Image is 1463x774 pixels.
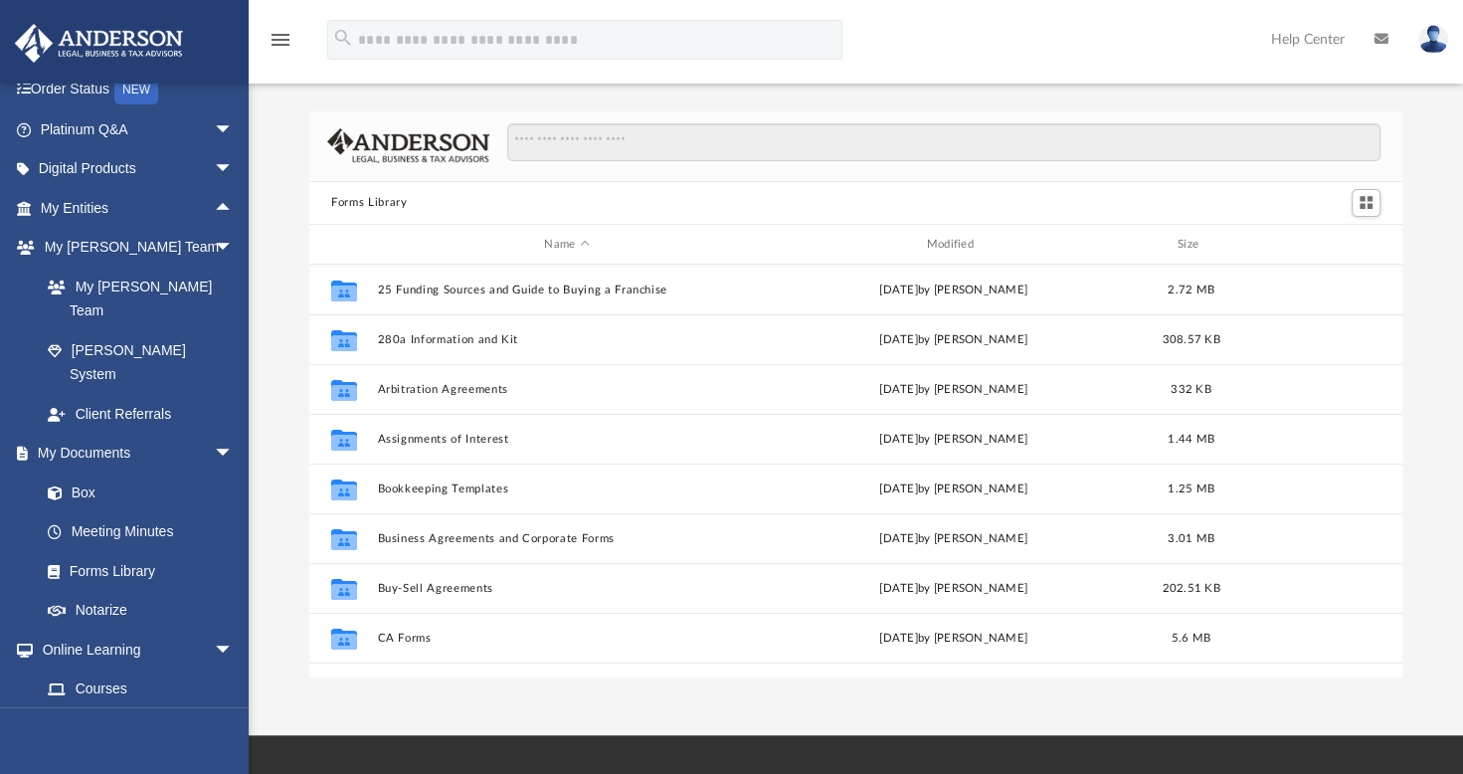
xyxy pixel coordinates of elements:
[765,431,1143,449] div: [DATE] by [PERSON_NAME]
[1418,25,1448,54] img: User Pic
[1162,583,1219,594] span: 202.51 KB
[9,24,189,63] img: Anderson Advisors Platinum Portal
[1352,189,1381,217] button: Switch to Grid View
[1168,285,1214,295] span: 2.72 MB
[28,330,254,394] a: [PERSON_NAME] System
[28,394,254,434] a: Client Referrals
[309,265,1402,677] div: grid
[214,149,254,190] span: arrow_drop_down
[14,70,264,110] a: Order StatusNEW
[765,331,1143,349] div: [DATE] by [PERSON_NAME]
[214,630,254,671] span: arrow_drop_down
[14,149,264,189] a: Digital Productsarrow_drop_down
[1168,484,1214,494] span: 1.25 MB
[214,188,254,229] span: arrow_drop_up
[28,512,254,552] a: Meeting Minutes
[214,434,254,475] span: arrow_drop_down
[214,228,254,269] span: arrow_drop_down
[765,530,1143,548] div: [DATE] by [PERSON_NAME]
[1239,236,1378,254] div: id
[14,434,254,474] a: My Documentsarrow_drop_down
[1162,334,1219,345] span: 308.57 KB
[765,481,1143,498] div: [DATE] by [PERSON_NAME]
[269,28,292,52] i: menu
[14,630,254,670] a: Online Learningarrow_drop_down
[378,582,756,595] button: Buy-Sell Agreements
[28,267,244,330] a: My [PERSON_NAME] Team
[377,236,756,254] div: Name
[765,381,1143,399] div: [DATE] by [PERSON_NAME]
[765,580,1143,598] div: [DATE] by [PERSON_NAME]
[378,632,756,645] button: CA Forms
[378,383,756,396] button: Arbitration Agreements
[765,282,1143,299] div: [DATE] by [PERSON_NAME]
[1171,384,1211,395] span: 332 KB
[114,75,158,104] div: NEW
[28,591,254,631] a: Notarize
[332,27,354,49] i: search
[269,38,292,52] a: menu
[1168,434,1214,445] span: 1.44 MB
[378,284,756,296] button: 25 Funding Sources and Guide to Buying a Franchise
[14,228,254,268] a: My [PERSON_NAME] Teamarrow_drop_down
[378,333,756,346] button: 280a Information and Kit
[28,670,254,709] a: Courses
[507,123,1380,161] input: Search files and folders
[14,109,264,149] a: Platinum Q&Aarrow_drop_down
[28,551,244,591] a: Forms Library
[28,473,244,512] a: Box
[331,194,407,212] button: Forms Library
[378,532,756,545] button: Business Agreements and Corporate Forms
[1152,236,1231,254] div: Size
[764,236,1143,254] div: Modified
[318,236,368,254] div: id
[1172,633,1211,644] span: 5.6 MB
[765,630,1143,648] div: [DATE] by [PERSON_NAME]
[378,433,756,446] button: Assignments of Interest
[1168,533,1214,544] span: 3.01 MB
[378,483,756,495] button: Bookkeeping Templates
[214,109,254,150] span: arrow_drop_down
[14,188,264,228] a: My Entitiesarrow_drop_up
